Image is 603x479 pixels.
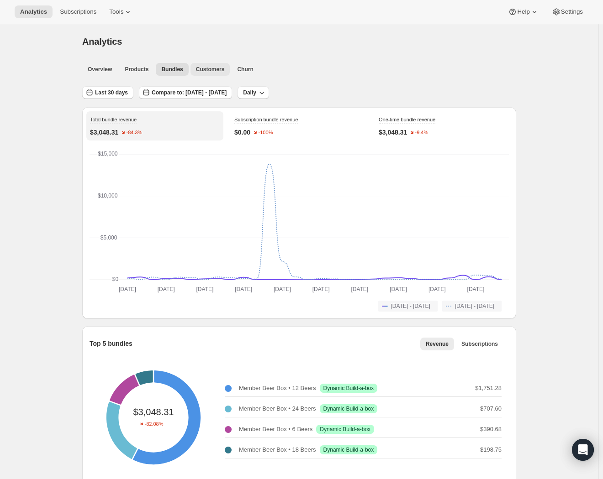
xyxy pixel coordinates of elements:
[100,234,117,241] text: $5,000
[561,8,583,16] span: Settings
[125,66,148,73] span: Products
[390,286,407,292] text: [DATE]
[455,302,494,310] span: [DATE] - [DATE]
[480,445,502,454] p: $198.75
[82,86,133,99] button: Last 30 days
[104,5,138,18] button: Tools
[351,286,368,292] text: [DATE]
[415,130,428,135] text: -9.4%
[323,405,374,412] span: Dynamic Build-a-box
[95,89,128,96] span: Last 30 days
[60,8,96,16] span: Subscriptions
[378,301,438,312] button: [DATE] - [DATE]
[572,439,594,461] div: Open Intercom Messenger
[54,5,102,18] button: Subscriptions
[238,86,269,99] button: Daily
[235,286,252,292] text: [DATE]
[442,301,502,312] button: [DATE] - [DATE]
[239,425,312,434] p: Member Beer Box • 6 Beers
[239,445,316,454] p: Member Beer Box • 18 Beers
[503,5,544,18] button: Help
[109,8,123,16] span: Tools
[152,89,227,96] span: Compare to: [DATE] - [DATE]
[312,286,330,292] text: [DATE]
[234,128,250,137] p: $0.00
[90,128,118,137] p: $3,048.31
[15,5,53,18] button: Analytics
[379,128,407,137] p: $3,048.31
[234,117,298,122] span: Subscription bundle revenue
[237,66,253,73] span: Churn
[461,340,498,348] span: Subscriptions
[323,385,374,392] span: Dynamic Build-a-box
[88,66,112,73] span: Overview
[90,117,137,122] span: Total bundle revenue
[90,339,132,348] p: Top 5 bundles
[20,8,47,16] span: Analytics
[82,36,122,47] span: Analytics
[379,117,435,122] span: One-time bundle revenue
[158,286,175,292] text: [DATE]
[239,404,316,413] p: Member Beer Box • 24 Beers
[546,5,588,18] button: Settings
[112,276,119,282] text: $0
[467,286,485,292] text: [DATE]
[119,286,136,292] text: [DATE]
[196,66,225,73] span: Customers
[98,193,118,199] text: $10,000
[196,286,214,292] text: [DATE]
[517,8,529,16] span: Help
[320,426,370,433] span: Dynamic Build-a-box
[98,151,118,157] text: $15,000
[243,89,256,96] span: Daily
[426,340,449,348] span: Revenue
[323,446,374,453] span: Dynamic Build-a-box
[274,286,291,292] text: [DATE]
[161,66,183,73] span: Bundles
[480,425,502,434] p: $390.68
[428,286,446,292] text: [DATE]
[480,404,502,413] p: $707.60
[239,384,316,393] p: Member Beer Box • 12 Beers
[475,384,502,393] p: $1,751.28
[139,86,232,99] button: Compare to: [DATE] - [DATE]
[127,130,143,135] text: -84.3%
[391,302,430,310] span: [DATE] - [DATE]
[259,130,273,135] text: -100%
